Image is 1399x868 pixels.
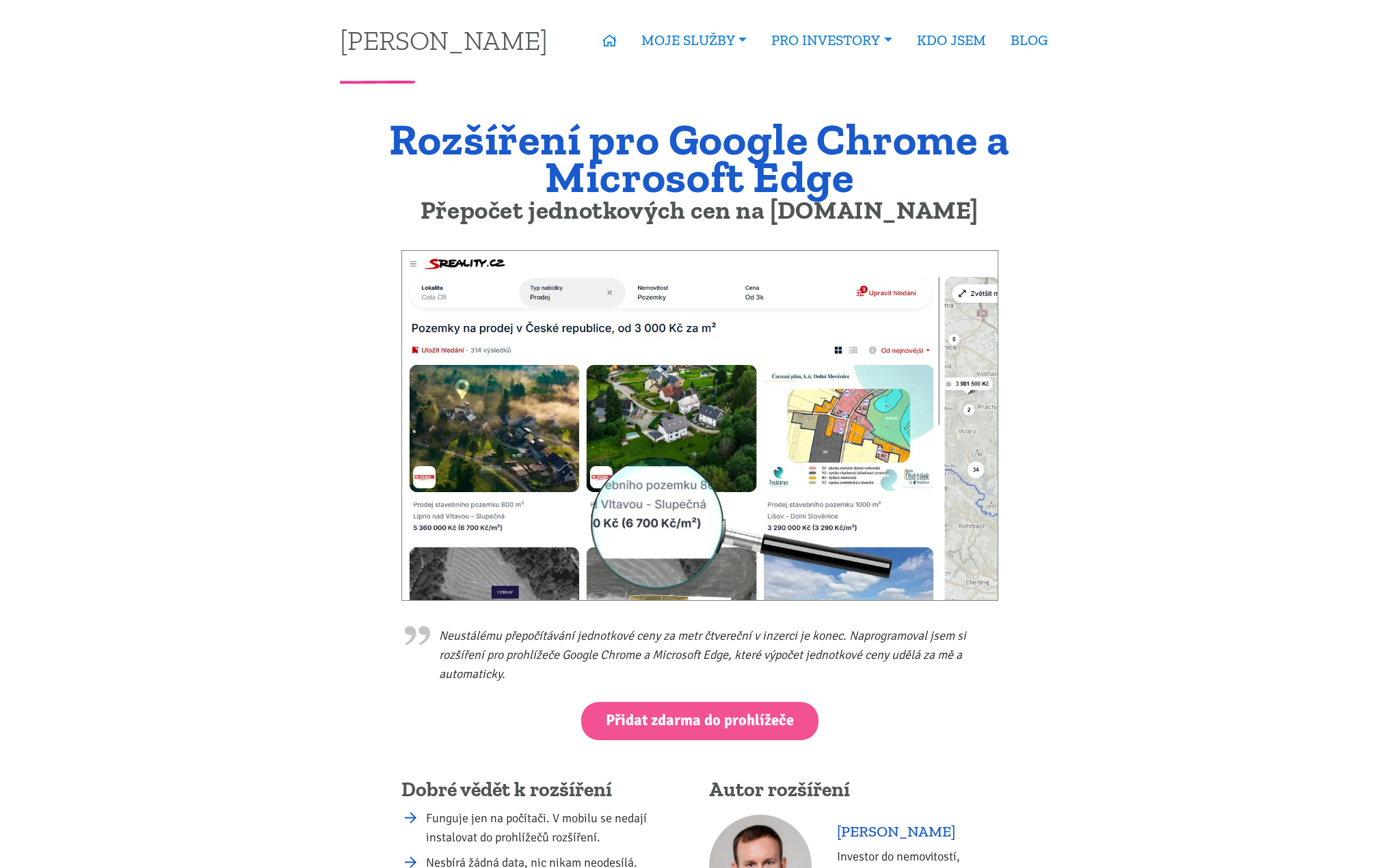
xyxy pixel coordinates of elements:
h4: Dobré vědět k rozšíření [401,777,691,803]
h4: Autor rozšíření [709,777,998,803]
a: PRO INVESTORY [759,25,904,56]
h2: Přepočet jednotkových cen na [DOMAIN_NAME] [340,199,1060,221]
a: KDO JSEM [905,25,998,56]
img: Rozšíření pro Sreality [401,250,998,601]
h5: [PERSON_NAME] [837,822,998,841]
h1: Rozšíření pro Google Chrome a Microsoft Edge [340,121,1060,195]
li: Funguje jen na počítači. V mobilu se nedají instalovat do prohlížečů rozšíření. [426,809,691,847]
a: Přidat zdarma do prohlížeče [581,702,818,740]
a: BLOG [998,25,1060,56]
a: [PERSON_NAME] [340,27,548,53]
blockquote: Neustálému přepočítávání jednotkové ceny za metr čtvereční v inzerci je konec. Naprogramoval jsem... [401,619,998,683]
a: MOJE SLUŽBY [629,25,759,56]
